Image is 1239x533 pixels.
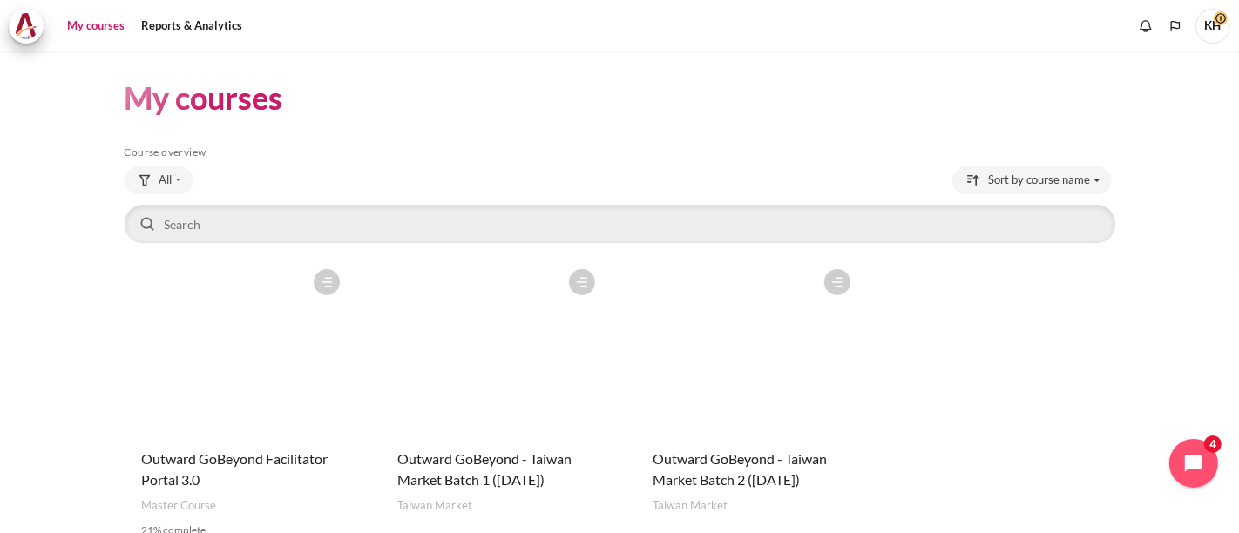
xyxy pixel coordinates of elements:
[1133,13,1159,39] div: Show notification window with no new notifications
[397,497,472,515] span: Taiwan Market
[1195,9,1230,44] span: KH
[653,497,728,515] span: Taiwan Market
[14,13,38,39] img: Architeck
[142,450,328,488] a: Outward GoBeyond Facilitator Portal 3.0
[397,450,572,488] a: Outward GoBeyond - Taiwan Market Batch 1 ([DATE])
[125,205,1115,243] input: Search
[1195,9,1230,44] a: User menu
[142,497,217,515] span: Master Course
[653,450,827,488] a: Outward GoBeyond - Taiwan Market Batch 2 ([DATE])
[159,172,173,189] span: All
[125,166,193,194] button: Grouping drop-down menu
[61,9,131,44] a: My courses
[952,166,1112,194] button: Sorting drop-down menu
[1162,13,1188,39] button: Languages
[135,9,248,44] a: Reports & Analytics
[9,9,52,44] a: Architeck Architeck
[989,172,1091,189] span: Sort by course name
[125,78,283,118] h1: My courses
[125,145,1115,159] h5: Course overview
[125,166,1115,246] div: Course overview controls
